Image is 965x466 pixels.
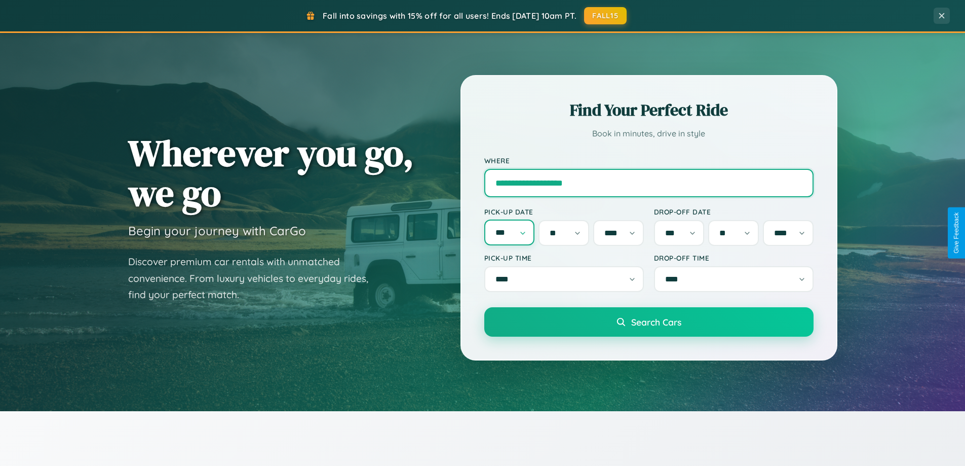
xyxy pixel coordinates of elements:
[484,99,814,121] h2: Find Your Perfect Ride
[654,207,814,216] label: Drop-off Date
[323,11,576,21] span: Fall into savings with 15% off for all users! Ends [DATE] 10am PT.
[484,126,814,141] p: Book in minutes, drive in style
[631,316,681,328] span: Search Cars
[484,156,814,165] label: Where
[128,223,306,238] h3: Begin your journey with CarGo
[128,254,381,303] p: Discover premium car rentals with unmatched convenience. From luxury vehicles to everyday rides, ...
[584,7,627,24] button: FALL15
[953,212,960,254] div: Give Feedback
[654,254,814,262] label: Drop-off Time
[484,307,814,337] button: Search Cars
[128,133,414,213] h1: Wherever you go, we go
[484,207,644,216] label: Pick-up Date
[484,254,644,262] label: Pick-up Time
